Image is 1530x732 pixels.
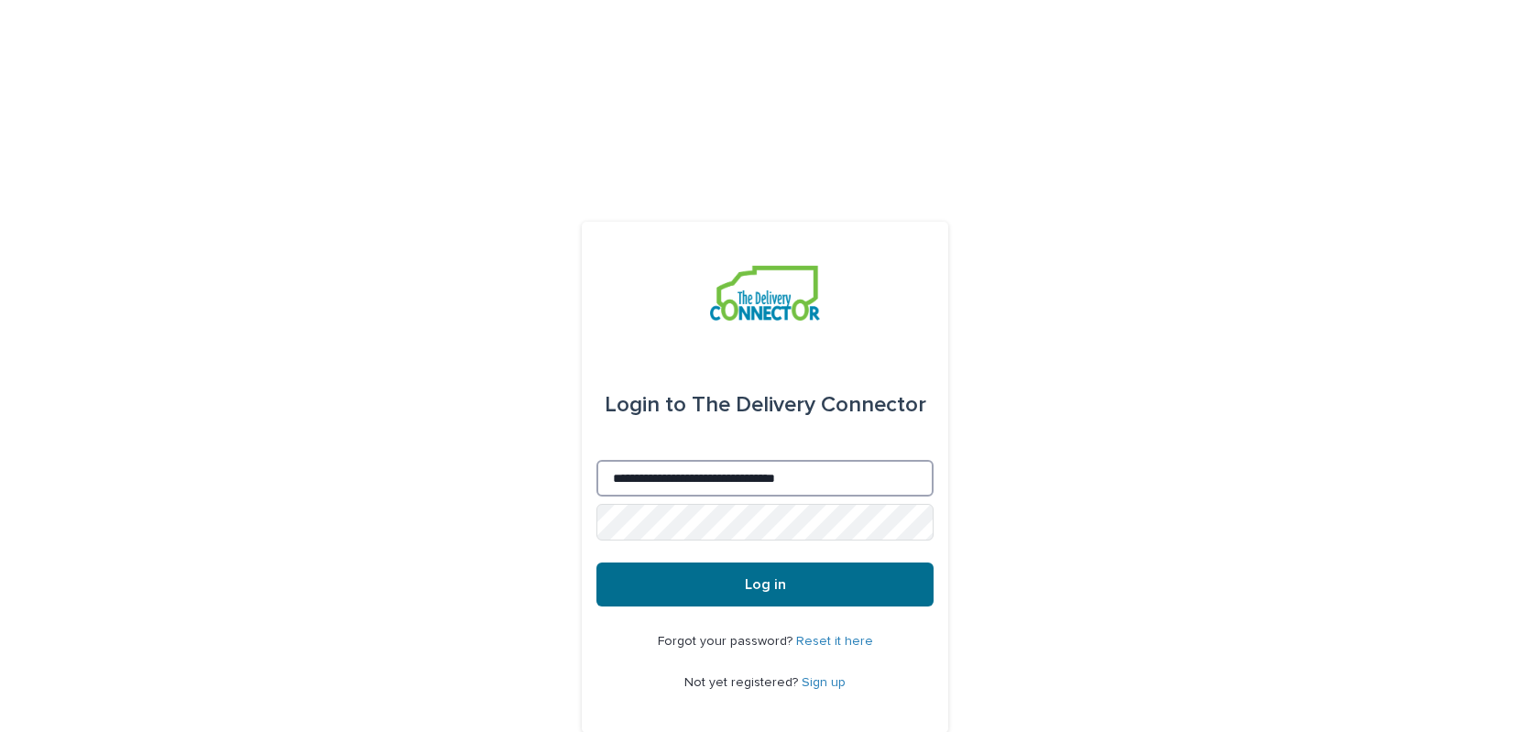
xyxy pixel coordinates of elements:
[796,635,873,648] a: Reset it here
[802,676,846,689] a: Sign up
[745,577,786,592] span: Log in
[605,394,686,416] span: Login to
[684,676,802,689] span: Not yet registered?
[658,635,796,648] span: Forgot your password?
[710,266,819,321] img: aCWQmA6OSGG0Kwt8cj3c
[605,379,926,431] div: The Delivery Connector
[596,563,934,606] button: Log in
